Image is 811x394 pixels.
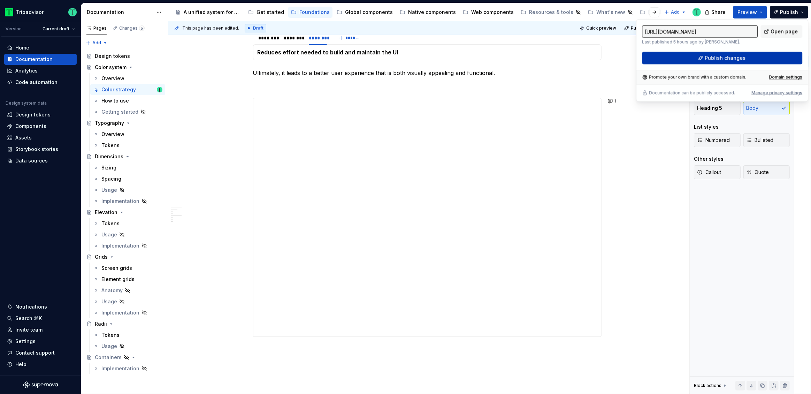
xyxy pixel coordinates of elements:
[701,6,730,18] button: Share
[15,123,46,130] div: Components
[184,9,241,16] div: A unified system for every journey.
[90,196,165,207] a: Implementation
[157,87,162,92] img: Thomas Dittmer
[173,7,244,18] a: A unified system for every journey.
[173,5,661,19] div: Page tree
[694,165,741,179] button: Callout
[4,109,77,120] a: Design tokens
[101,265,132,272] div: Screen grids
[4,132,77,143] a: Assets
[15,79,58,86] div: Code automation
[15,111,51,118] div: Design tokens
[460,7,517,18] a: Web components
[694,123,719,130] div: List styles
[694,156,724,162] div: Other styles
[90,84,165,95] a: Color strategyThomas Dittmer
[743,165,790,179] button: Quote
[15,349,55,356] div: Contact support
[747,137,774,144] span: Bulleted
[101,142,120,149] div: Tokens
[101,231,117,238] div: Usage
[5,8,13,16] img: 0ed0e8b8-9446-497d-bad0-376821b19aa5.png
[101,287,123,294] div: Anatomy
[90,73,165,84] a: Overview
[737,9,757,16] span: Preview
[90,363,165,374] a: Implementation
[4,324,77,335] a: Invite team
[4,347,77,358] button: Contact support
[4,144,77,155] a: Storybook stories
[694,133,741,147] button: Numbered
[15,303,47,310] div: Notifications
[95,120,124,127] div: Typography
[101,309,139,316] div: Implementation
[101,175,121,182] div: Spacing
[705,54,745,61] span: Publish changes
[697,137,730,144] span: Numbered
[334,7,396,18] a: Global components
[90,296,165,307] a: Usage
[95,253,108,260] div: Grids
[586,25,616,31] span: Quick preview
[84,51,165,374] div: Page tree
[101,276,135,283] div: Element grids
[139,25,145,31] span: 5
[84,352,165,363] a: Containers
[529,9,573,16] div: Resources & tools
[101,131,124,138] div: Overview
[95,209,117,216] div: Elevation
[4,77,77,88] a: Code automation
[253,69,602,77] p: Ultimately, it leads to a better user experience that is both visually appealing and functional.
[15,56,53,63] div: Documentation
[697,169,721,176] span: Callout
[90,173,165,184] a: Spacing
[769,74,802,80] a: Domain settings
[90,229,165,240] a: Usage
[84,62,165,73] a: Color system
[101,108,138,115] div: Getting started
[23,381,58,388] svg: Supernova Logo
[471,9,514,16] div: Web components
[4,301,77,312] button: Notifications
[258,49,597,56] section-item: Untitled
[90,274,165,285] a: Element grids
[649,90,735,96] p: Documentation can be publicly accessed.
[4,359,77,370] button: Help
[95,354,122,361] div: Containers
[642,74,746,80] div: Promote your own brand with a custom domain.
[101,97,129,104] div: How to use
[6,100,47,106] div: Design system data
[90,129,165,140] a: Overview
[694,101,741,115] button: Heading 5
[4,336,77,347] a: Settings
[697,105,722,112] span: Heading 5
[631,25,665,31] span: Publish changes
[518,7,584,18] a: Resources & tools
[15,134,32,141] div: Assets
[15,326,43,333] div: Invite team
[87,9,153,16] div: Documentation
[101,164,116,171] div: Sizing
[90,218,165,229] a: Tokens
[90,184,165,196] a: Usage
[257,9,284,16] div: Get started
[4,155,77,166] a: Data sources
[95,53,130,60] div: Design tokens
[15,146,58,153] div: Storybook stories
[101,298,117,305] div: Usage
[4,65,77,76] a: Analytics
[711,9,726,16] span: Share
[1,5,79,20] button: TripadvisorThomas Dittmer
[245,7,287,18] a: Get started
[90,95,165,106] a: How to use
[16,9,44,16] div: Tripadvisor
[84,38,110,48] button: Add
[694,383,721,388] div: Block actions
[15,67,38,74] div: Analytics
[101,343,117,350] div: Usage
[577,23,619,33] button: Quick preview
[84,151,165,162] a: Dimensions
[15,361,26,368] div: Help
